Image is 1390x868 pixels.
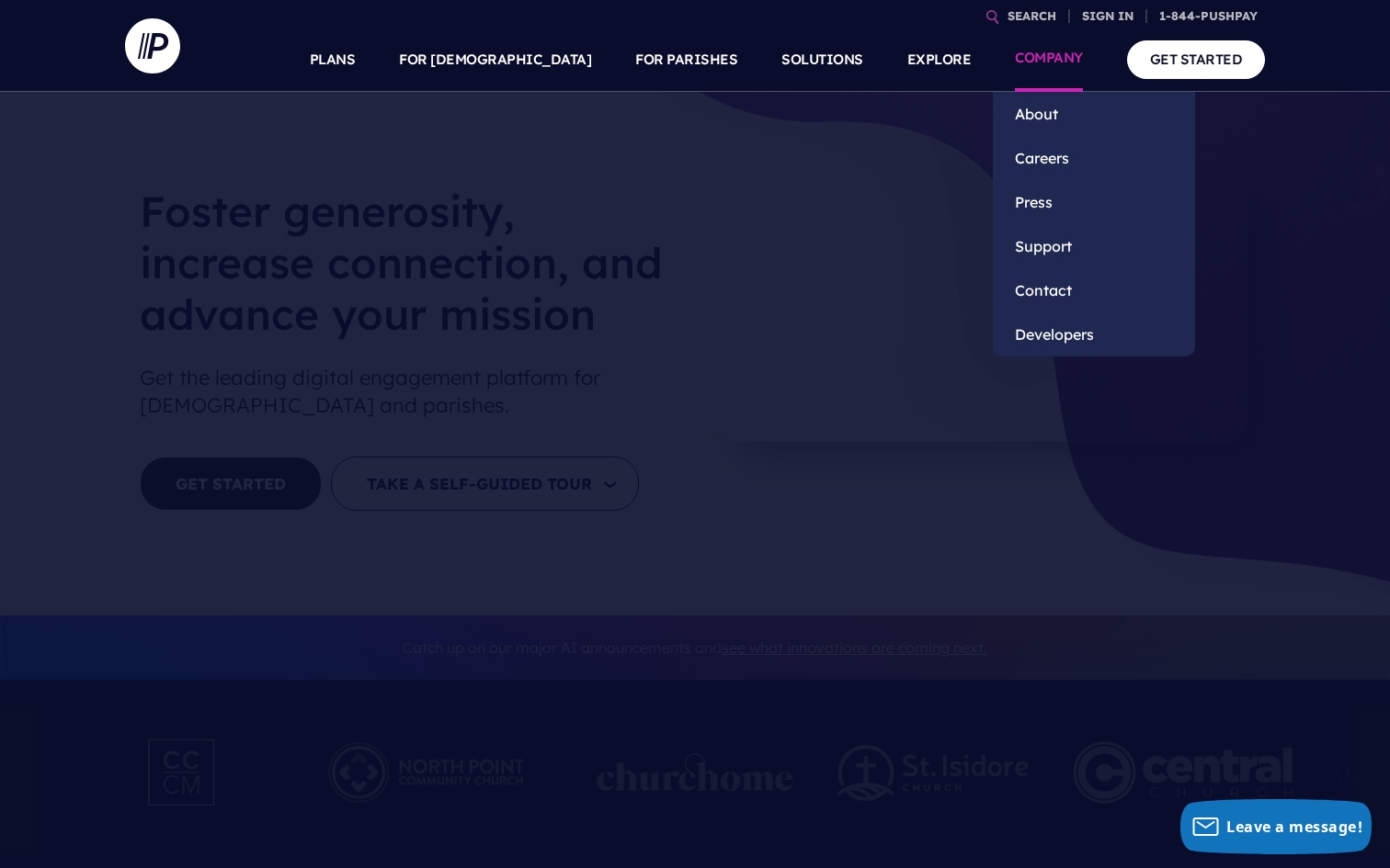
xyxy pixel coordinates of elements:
[399,28,591,92] a: FOR [DEMOGRAPHIC_DATA]
[781,28,863,92] a: SOLUTIONS
[993,224,1195,268] a: Support
[993,180,1195,224] a: Press
[635,28,737,92] a: FOR PARISHES
[993,312,1195,356] a: Developers
[1015,28,1083,92] a: COMPANY
[907,28,972,92] a: EXPLORE
[1127,40,1266,78] a: GET STARTED
[1226,817,1362,837] span: Leave a message!
[310,28,356,92] a: PLANS
[993,136,1195,180] a: Careers
[993,268,1195,312] a: Contact
[1180,799,1372,854] button: Leave a message!
[993,92,1195,136] a: About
